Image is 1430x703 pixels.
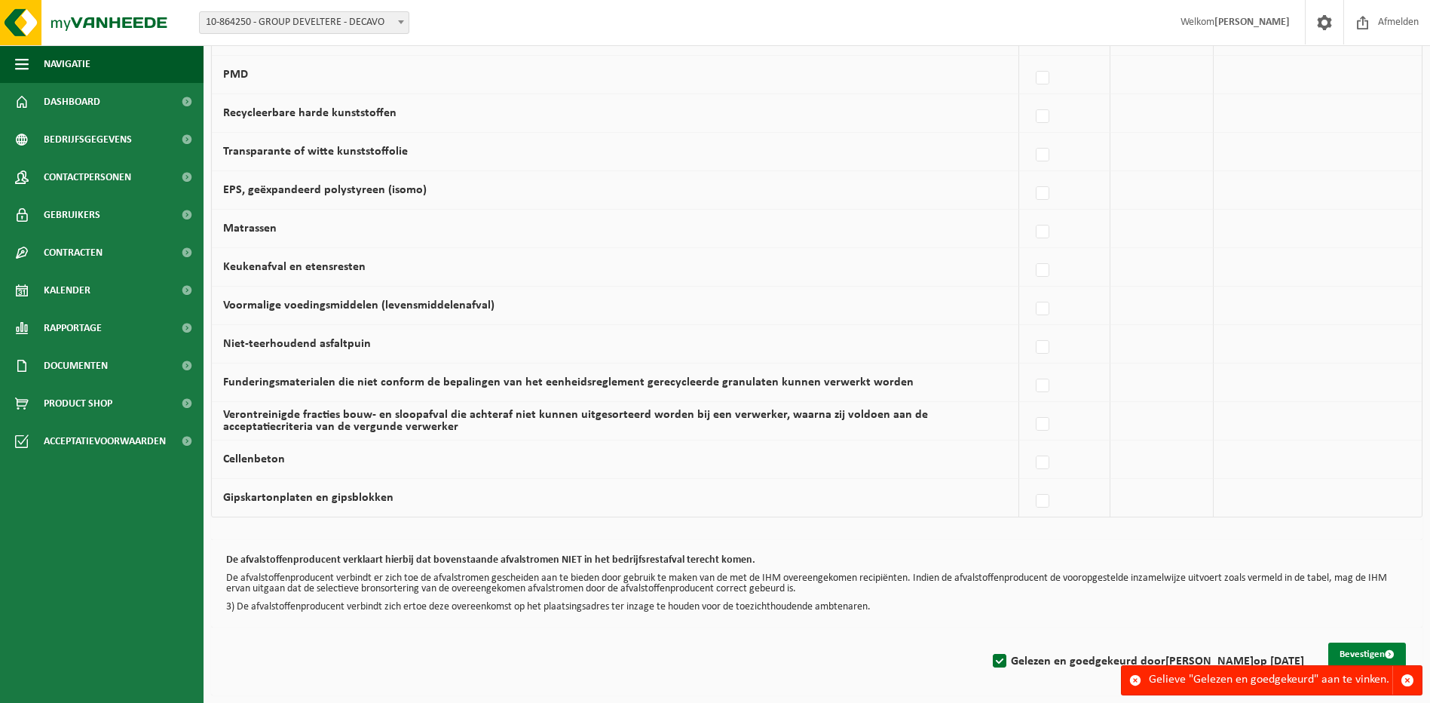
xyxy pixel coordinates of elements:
span: Contracten [44,234,103,272]
span: Documenten [44,347,108,385]
label: Recycleerbare harde kunststoffen [223,107,397,119]
span: Dashboard [44,83,100,121]
label: Verontreinigde fracties bouw- en sloopafval die achteraf niet kunnen uitgesorteerd worden bij een... [223,409,928,433]
b: De afvalstoffenproducent verklaart hierbij dat bovenstaande afvalstromen NIET in het bedrijfsrest... [226,554,755,566]
p: 3) De afvalstoffenproducent verbindt zich ertoe deze overeenkomst op het plaatsingsadres ter inza... [226,602,1407,612]
label: Gipskartonplaten en gipsblokken [223,492,393,504]
label: Funderingsmaterialen die niet conform de bepalingen van het eenheidsreglement gerecycleerde granu... [223,376,914,388]
div: Gelieve "Gelezen en goedgekeurd" aan te vinken. [1149,666,1392,695]
strong: [PERSON_NAME] [1165,655,1254,668]
label: EPS, geëxpandeerd polystyreen (isomo) [223,184,427,196]
label: Cellenbeton [223,453,285,465]
label: Matrassen [223,223,277,235]
label: PMD [223,69,248,81]
p: De afvalstoffenproducent verbindt er zich toe de afvalstromen gescheiden aan te bieden door gebru... [226,573,1407,594]
label: Voormalige voedingsmiddelen (levensmiddelenafval) [223,299,495,312]
span: Product Shop [44,385,112,422]
span: Bedrijfsgegevens [44,121,132,158]
label: Keukenafval en etensresten [223,261,366,273]
span: 10-864250 - GROUP DEVELTERE - DECAVO [200,12,409,33]
span: Acceptatievoorwaarden [44,422,166,460]
label: Niet-teerhoudend asfaltpuin [223,338,371,350]
span: Rapportage [44,309,102,347]
button: Bevestigen [1328,643,1406,667]
label: Gelezen en goedgekeurd door op [DATE] [990,650,1304,673]
span: Kalender [44,272,90,309]
span: Contactpersonen [44,158,131,196]
span: 10-864250 - GROUP DEVELTERE - DECAVO [199,11,409,34]
span: Navigatie [44,45,90,83]
label: Transparante of witte kunststoffolie [223,146,408,158]
strong: [PERSON_NAME] [1214,17,1290,28]
span: Gebruikers [44,196,100,234]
